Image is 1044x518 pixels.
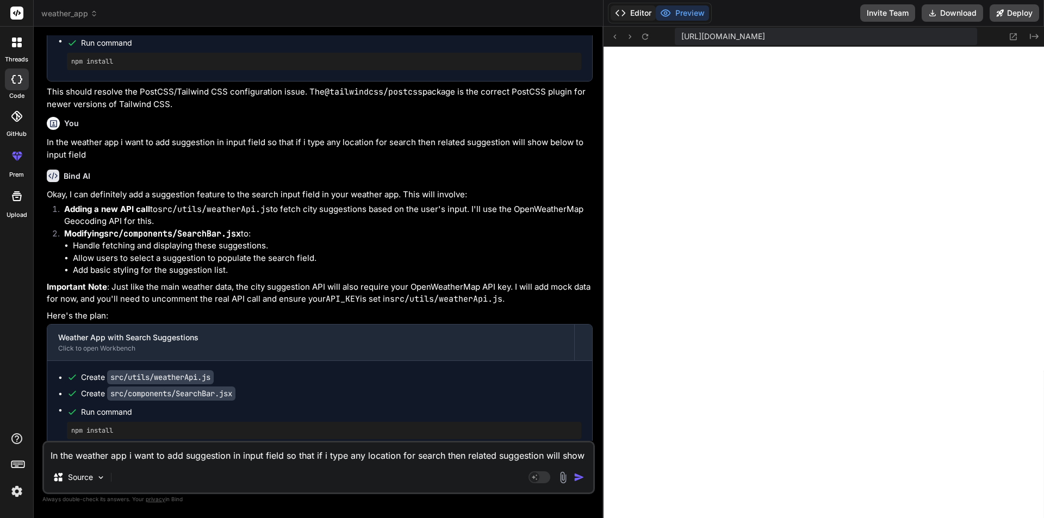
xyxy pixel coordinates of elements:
[71,57,577,66] pre: npm install
[47,86,593,110] p: This should resolve the PostCSS/Tailwind CSS configuration issue. The package is the correct Post...
[158,204,270,215] code: src/utils/weatherApi.js
[5,55,28,64] label: threads
[41,8,98,19] span: weather_app
[81,38,581,48] span: Run command
[860,4,915,22] button: Invite Team
[574,472,585,483] img: icon
[7,210,27,220] label: Upload
[146,496,165,502] span: privacy
[990,4,1039,22] button: Deploy
[47,310,593,322] p: Here's the plan:
[64,118,79,129] h6: You
[107,386,235,401] code: src/components/SearchBar.jsx
[81,388,235,399] div: Create
[55,228,593,277] li: to:
[64,228,241,239] strong: Modifying
[325,86,422,97] code: @tailwindcss/postcss
[611,5,656,21] button: Editor
[8,482,26,501] img: settings
[64,171,90,182] h6: Bind AI
[55,203,593,228] li: to to fetch city suggestions based on the user's input. I'll use the OpenWeatherMap Geocoding API...
[73,252,593,265] li: Allow users to select a suggestion to populate the search field.
[81,407,581,417] span: Run command
[681,31,765,42] span: [URL][DOMAIN_NAME]
[47,324,574,360] button: Weather App with Search SuggestionsClick to open Workbench
[47,189,593,201] p: Okay, I can definitely add a suggestion feature to the search input field in your weather app. Th...
[7,129,27,139] label: GitHub
[604,47,1044,518] iframe: Preview
[104,228,241,239] code: src/components/SearchBar.jsx
[58,332,563,343] div: Weather App with Search Suggestions
[9,170,24,179] label: prem
[326,294,360,304] code: API_KEY
[656,5,709,21] button: Preview
[73,240,593,252] li: Handle fetching and displaying these suggestions.
[42,494,595,504] p: Always double-check its answers. Your in Bind
[58,344,563,353] div: Click to open Workbench
[557,471,569,484] img: attachment
[922,4,983,22] button: Download
[71,426,577,435] pre: npm install
[390,294,502,304] code: src/utils/weatherApi.js
[9,91,24,101] label: code
[47,136,593,161] p: In the weather app i want to add suggestion in input field so that if i type any location for sea...
[96,473,105,482] img: Pick Models
[107,370,214,384] code: src/utils/weatherApi.js
[81,372,214,383] div: Create
[47,282,107,292] strong: Important Note
[47,281,593,305] p: : Just like the main weather data, the city suggestion API will also require your OpenWeatherMap ...
[64,204,150,214] strong: Adding a new API call
[68,472,93,483] p: Source
[73,264,593,277] li: Add basic styling for the suggestion list.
